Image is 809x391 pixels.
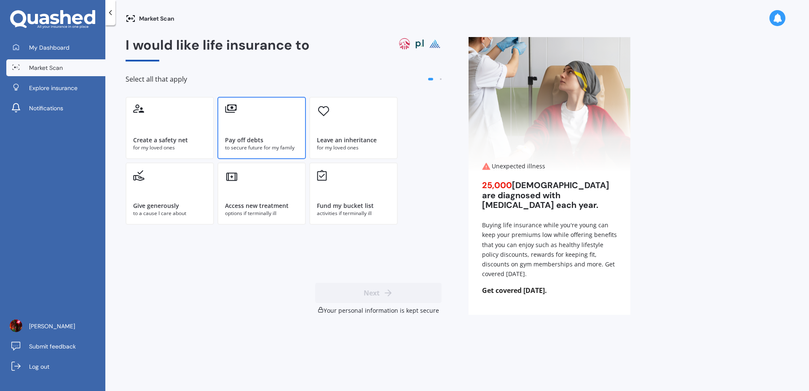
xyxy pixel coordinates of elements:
[469,286,630,295] span: Get covered [DATE].
[315,306,442,315] div: Your personal information is kept secure
[133,144,206,152] div: for my loved ones
[225,202,289,210] div: Access new treatment
[317,210,390,217] div: activities if terminally ill
[6,318,105,335] a: [PERSON_NAME]
[225,136,263,144] div: Pay off debts
[29,43,70,52] span: My Dashboard
[133,136,188,144] div: Create a safety net
[482,162,617,170] div: Unexpected illness
[482,220,617,279] div: Buying life insurance while you're young can keep your premiums low while offering benefits that ...
[482,180,512,191] span: 25,000
[133,210,206,217] div: to a cause I care about
[29,342,76,351] span: Submit feedback
[482,181,617,210] div: [DEMOGRAPHIC_DATA] are diagnosed with [MEDICAL_DATA] each year.
[133,202,179,210] div: Give generously
[29,362,49,371] span: Log out
[6,80,105,96] a: Explore insurance
[6,39,105,56] a: My Dashboard
[6,338,105,355] a: Submit feedback
[29,322,75,330] span: [PERSON_NAME]
[428,37,442,51] img: pinnacle life logo
[317,136,377,144] div: Leave an inheritance
[6,59,105,76] a: Market Scan
[126,75,187,83] span: Select all that apply
[6,358,105,375] a: Log out
[126,13,174,24] div: Market Scan
[398,37,411,51] img: aia logo
[413,37,426,51] img: partners life logo
[225,210,298,217] div: options if terminally ill
[469,37,630,172] img: Unexpected illness
[6,100,105,117] a: Notifications
[29,84,78,92] span: Explore insurance
[29,104,63,112] span: Notifications
[126,36,310,54] span: I would like life insurance to
[29,64,63,72] span: Market Scan
[225,144,298,152] div: to secure future for my family
[10,319,22,332] img: ACg8ocIr1KxAHkbSA5PWAisopdXDxvUWe0UWDT7CPGayHYx1uRp5jIDF=s96-c
[315,283,442,303] button: Next
[317,144,390,152] div: for my loved ones
[317,202,374,210] div: Fund my bucket list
